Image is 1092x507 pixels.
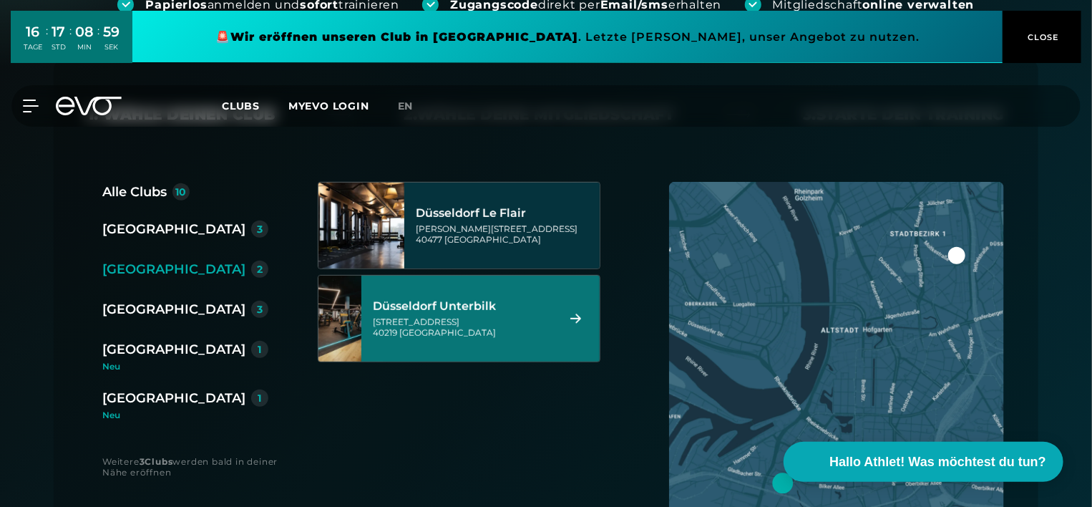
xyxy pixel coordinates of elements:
button: Hallo Athlet! Was möchtest du tun? [784,442,1063,482]
div: STD [52,42,66,52]
div: [PERSON_NAME][STREET_ADDRESS] 40477 [GEOGRAPHIC_DATA] [416,223,595,245]
div: Neu [102,411,268,420]
img: Düsseldorf Unterbilk [297,276,383,362]
a: MYEVO LOGIN [288,100,369,112]
div: [STREET_ADDRESS] 40219 [GEOGRAPHIC_DATA] [373,317,552,338]
div: : [69,23,72,61]
span: Hallo Athlet! Was möchtest du tun? [829,453,1046,472]
div: TAGE [24,42,42,52]
div: 59 [103,21,120,42]
div: 1 [258,393,262,403]
div: 2 [257,264,263,274]
a: en [398,98,431,115]
div: 16 [24,21,42,42]
span: Clubs [222,100,260,112]
div: 08 [75,21,94,42]
div: [GEOGRAPHIC_DATA] [102,299,245,319]
div: [GEOGRAPHIC_DATA] [102,388,245,408]
strong: Clubs [145,456,172,467]
div: 1 [258,344,262,354]
div: Düsseldorf Unterbilk [373,299,552,314]
span: CLOSE [1025,31,1060,44]
div: 3 [257,224,263,234]
span: en [398,100,414,112]
div: [GEOGRAPHIC_DATA] [102,339,245,359]
div: : [46,23,48,61]
button: CLOSE [1003,11,1081,63]
div: : [97,23,99,61]
div: MIN [75,42,94,52]
div: Düsseldorf Le Flair [416,206,595,221]
div: 3 [257,304,263,314]
div: [GEOGRAPHIC_DATA] [102,219,245,239]
div: [GEOGRAPHIC_DATA] [102,259,245,279]
a: Clubs [222,99,288,112]
div: Weitere werden bald in deiner Nähe eröffnen [102,456,289,478]
div: 10 [176,187,187,197]
strong: 3 [140,456,145,467]
img: Düsseldorf Le Flair [318,183,404,269]
div: 17 [52,21,66,42]
div: Neu [102,362,280,371]
div: Alle Clubs [102,182,167,202]
div: SEK [103,42,120,52]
